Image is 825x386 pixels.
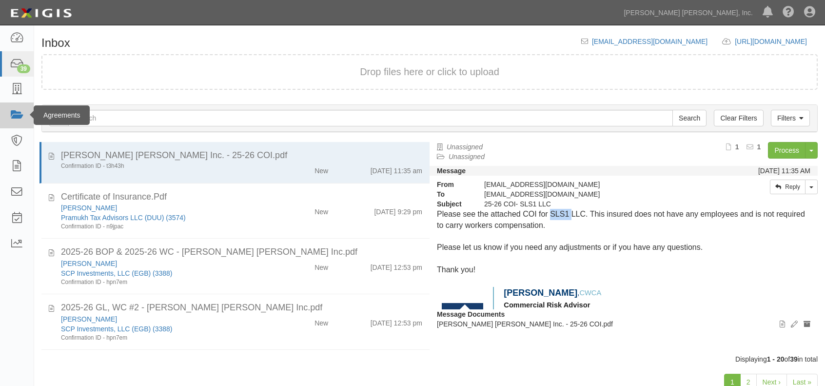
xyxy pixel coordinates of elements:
[61,278,266,286] div: Confirmation ID - hpn7em
[61,324,266,334] div: SCP Investments, LLC (EGB) (3388)
[7,4,75,22] img: logo-5460c22ac91f19d4615b14bd174203de0afe785f0fc80cf4dbbc73dc1793850b.png
[804,321,810,328] i: Archive document
[68,110,673,126] input: Search
[735,143,739,151] b: 1
[371,259,422,272] div: [DATE] 12:53 pm
[477,199,713,209] div: 25-26 COI- SLS1 LLC
[783,7,794,19] i: Help Center - Complianz
[790,355,798,363] b: 39
[61,213,266,223] div: Pramukh Tax Advisors LLC (DUU) (3574)
[61,315,117,323] a: [PERSON_NAME]
[61,214,186,222] a: Pramukh Tax Advisors LLC (DUU) (3574)
[442,303,483,332] img: Brand-Mark.png
[61,191,422,203] div: Certificate of Insurance.Pdf
[374,203,422,217] div: [DATE] 9:29 pm
[61,149,422,162] div: Jackson Hewitt Inc. - 25-26 COI.pdf
[61,334,266,342] div: Confirmation ID - hpn7em
[430,199,477,209] strong: Subject
[61,259,266,268] div: Shane Sterling
[34,105,90,125] div: Agreements
[770,180,805,194] a: Reply
[61,162,266,170] div: Confirmation ID - t3h43h
[504,301,590,309] span: Commercial Risk Advisor
[61,223,266,231] div: Confirmation ID - n9jpac
[360,65,499,79] button: Drop files here or click to upload
[371,162,422,176] div: [DATE] 11:35 am
[579,289,601,297] span: CWCA
[592,38,707,45] a: [EMAIL_ADDRESS][DOMAIN_NAME]
[767,355,785,363] b: 1 - 20
[758,166,810,176] div: [DATE] 11:35 AM
[314,259,328,272] div: New
[371,314,422,328] div: [DATE] 12:53 pm
[430,180,477,189] strong: From
[714,110,763,126] a: Clear Filters
[61,325,173,333] a: SCP Investments, LLC (EGB) (3388)
[504,288,577,298] span: [PERSON_NAME]
[314,203,328,217] div: New
[61,269,173,277] a: SCP Investments, LLC (EGB) (3388)
[61,268,266,278] div: SCP Investments, LLC (EGB) (3388)
[41,37,70,49] h1: Inbox
[771,110,810,126] a: Filters
[672,110,707,126] input: Search
[437,209,810,231] p: Please see the attached COI for SLS1 LLC. This insured does not have any employees and is not req...
[437,319,810,329] p: [PERSON_NAME] [PERSON_NAME] Inc. - 25-26 COI.pdf
[61,260,117,267] a: [PERSON_NAME]
[314,314,328,328] div: New
[735,38,818,45] a: [URL][DOMAIN_NAME]
[61,203,266,213] div: Bhavik Patel
[791,321,798,328] i: Edit document
[780,321,785,328] i: View
[61,246,422,259] div: 2025-26 BOP & 2025-26 WC - Jackson Hewitt Inc.pdf
[449,153,485,161] a: Unassigned
[577,289,579,297] span: ,
[437,242,810,253] p: Please let us know if you need any adjustments or if you have any questions.
[437,167,466,175] strong: Message
[34,354,825,364] div: Displaying of in total
[768,142,805,159] a: Process
[437,310,505,318] strong: Message Documents
[314,162,328,176] div: New
[430,189,477,199] strong: To
[61,204,117,212] a: [PERSON_NAME]
[437,264,810,276] p: Thank you!
[447,143,483,151] a: Unassigned
[757,143,761,151] b: 1
[477,189,713,199] div: inbox@jacksonhewitt.complianz.com
[17,64,30,73] div: 39
[61,314,266,324] div: Shane Sterling
[477,180,713,189] div: [EMAIL_ADDRESS][DOMAIN_NAME]
[619,3,758,22] a: [PERSON_NAME] [PERSON_NAME], Inc.
[61,302,422,314] div: 2025-26 GL, WC #2 - Jackson Hewitt Inc.pdf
